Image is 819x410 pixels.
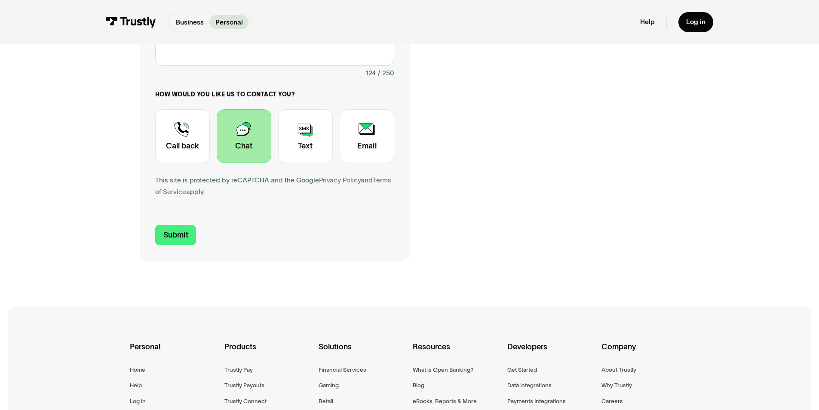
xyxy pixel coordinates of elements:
div: 124 [365,68,376,79]
div: Personal [130,341,217,365]
div: This site is protected by reCAPTCHA and the Google and apply. [155,175,394,198]
a: Log in [678,12,713,32]
a: Blog [413,380,424,390]
label: How would you like us to contact you? [155,91,394,99]
a: Careers [601,396,623,406]
p: Personal [215,17,243,28]
a: Why Trustly [601,380,632,390]
a: Get Started [507,365,537,375]
div: Developers [507,341,595,365]
a: Trustly Pay [224,365,253,375]
a: Trustly Connect [224,396,267,406]
p: Business [176,17,204,28]
a: Financial Services [319,365,366,375]
a: What is Open Banking? [413,365,473,375]
a: Business [170,15,209,29]
div: / 250 [378,68,394,79]
div: Company [601,341,689,365]
a: Log in [130,396,146,406]
a: eBooks, Reports & More [413,396,477,406]
div: Log in [686,18,706,26]
a: Gaming [319,380,339,390]
div: Solutions [319,341,406,365]
img: Trustly Logo [106,17,156,28]
a: Privacy Policy [319,176,361,184]
a: Help [640,18,655,26]
a: Home [130,365,145,375]
a: Help [130,380,142,390]
a: Personal [209,15,248,29]
a: Trustly Payouts [224,380,264,390]
a: About Trustly [601,365,636,375]
div: Products [224,341,312,365]
input: Submit [155,225,196,245]
a: Retail [319,396,333,406]
a: Data Integrations [507,380,552,390]
div: Resources [413,341,500,365]
a: Payments Integrations [507,396,566,406]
